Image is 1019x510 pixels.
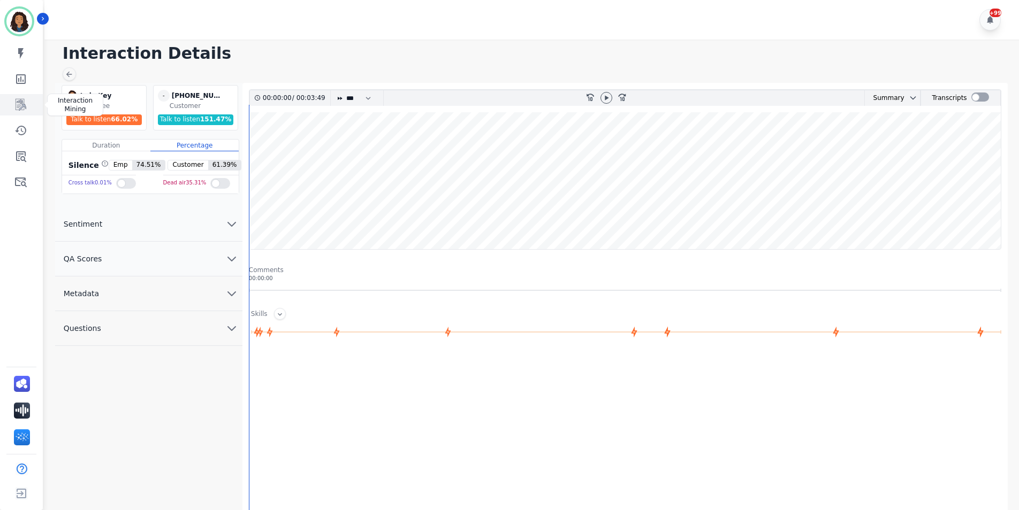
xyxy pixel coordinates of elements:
button: QA Scores chevron down [55,242,242,276]
button: chevron down [904,94,917,102]
div: Summary [865,90,904,106]
svg: chevron down [225,252,238,265]
div: Jada Key [80,90,134,102]
div: Percentage [150,140,239,151]
img: Bordered avatar [6,9,32,34]
div: +99 [990,9,1001,17]
span: 61.39 % [208,160,241,170]
div: Cross talk 0.01 % [69,175,112,191]
span: Metadata [55,288,108,299]
span: Emp [109,160,132,170]
div: Talk to listen [66,114,142,125]
svg: chevron down [225,287,238,300]
div: Customer [170,102,235,110]
span: QA Scores [55,253,111,264]
div: Dead air 35.31 % [163,175,207,191]
span: 74.51 % [132,160,165,170]
div: Silence [66,160,109,171]
div: 00:00:00 [249,274,1001,282]
div: Employee [78,102,144,110]
div: 00:03:49 [294,90,324,106]
button: Sentiment chevron down [55,207,242,242]
span: 151.47 % [200,115,231,123]
div: 00:00:00 [263,90,292,106]
div: [PHONE_NUMBER] [172,90,225,102]
span: Questions [55,323,110,334]
svg: chevron down [225,322,238,335]
button: Metadata chevron down [55,276,242,311]
div: Comments [249,266,1001,274]
span: - [158,90,170,102]
div: Transcripts [932,90,967,106]
span: Sentiment [55,219,111,229]
button: Questions chevron down [55,311,242,346]
svg: chevron down [225,218,238,230]
span: 66.02 % [111,115,138,123]
h1: Interaction Details [63,44,1008,63]
span: Customer [168,160,208,170]
div: Skills [251,310,268,320]
div: Talk to listen [158,114,234,125]
div: Duration [62,140,150,151]
svg: chevron down [909,94,917,102]
div: / [263,90,328,106]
